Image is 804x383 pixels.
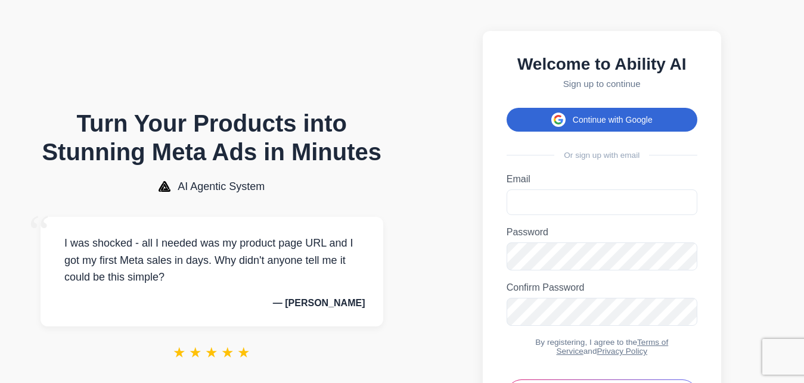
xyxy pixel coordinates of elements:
p: Sign up to continue [507,79,697,89]
label: Email [507,174,697,185]
span: ★ [237,344,250,361]
span: ★ [173,344,186,361]
span: “ [29,205,50,259]
button: Continue with Google [507,108,697,132]
img: AI Agentic System Logo [159,181,170,192]
label: Confirm Password [507,282,697,293]
span: ★ [221,344,234,361]
span: AI Agentic System [178,180,265,193]
p: — [PERSON_NAME] [58,298,365,309]
a: Terms of Service [556,338,668,356]
h2: Welcome to Ability AI [507,55,697,74]
span: ★ [205,344,218,361]
label: Password [507,227,697,238]
div: Or sign up with email [507,151,697,160]
p: I was shocked - all I needed was my product page URL and I got my first Meta sales in days. Why d... [58,235,365,286]
span: ★ [189,344,202,361]
div: By registering, I agree to the and [507,338,697,356]
h1: Turn Your Products into Stunning Meta Ads in Minutes [41,109,383,166]
a: Privacy Policy [597,347,647,356]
